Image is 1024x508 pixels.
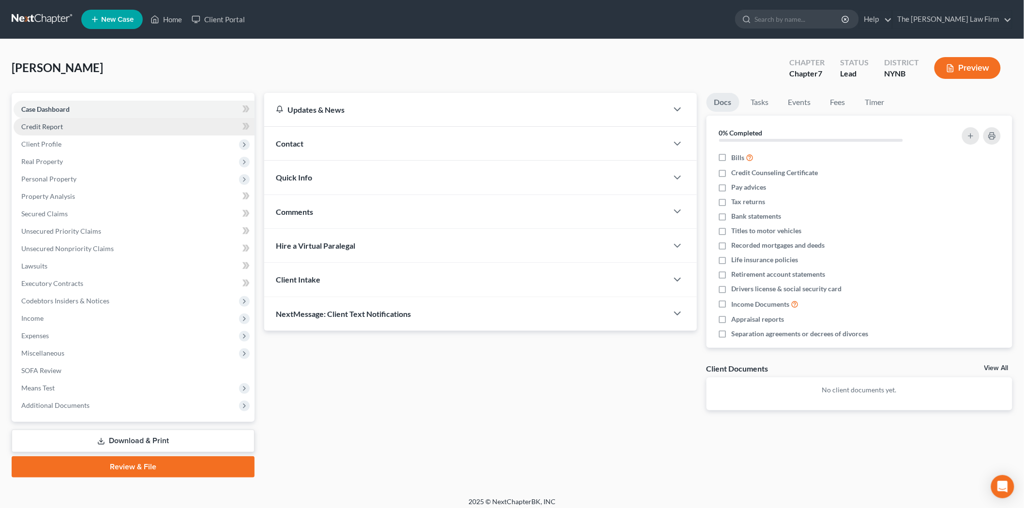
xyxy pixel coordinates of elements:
[101,16,134,23] span: New Case
[893,11,1012,28] a: The [PERSON_NAME] Law Firm
[187,11,250,28] a: Client Portal
[21,366,61,374] span: SOFA Review
[21,279,83,287] span: Executory Contracts
[732,314,784,324] span: Appraisal reports
[859,11,892,28] a: Help
[14,205,255,223] a: Secured Claims
[732,240,825,250] span: Recorded mortgages and deeds
[14,275,255,292] a: Executory Contracts
[732,299,790,309] span: Income Documents
[276,275,320,284] span: Client Intake
[12,60,103,75] span: [PERSON_NAME]
[21,401,90,409] span: Additional Documents
[789,68,825,79] div: Chapter
[743,93,777,112] a: Tasks
[14,188,255,205] a: Property Analysis
[732,226,802,236] span: Titles to motor vehicles
[276,207,313,216] span: Comments
[276,241,355,250] span: Hire a Virtual Paralegal
[21,105,70,113] span: Case Dashboard
[991,475,1014,498] div: Open Intercom Messenger
[732,153,745,163] span: Bills
[732,255,798,265] span: Life insurance policies
[732,211,782,221] span: Bank statements
[14,118,255,135] a: Credit Report
[823,93,854,112] a: Fees
[21,227,101,235] span: Unsecured Priority Claims
[21,349,64,357] span: Miscellaneous
[21,244,114,253] span: Unsecured Nonpriority Claims
[14,223,255,240] a: Unsecured Priority Claims
[12,456,255,478] a: Review & File
[732,329,869,339] span: Separation agreements or decrees of divorces
[14,101,255,118] a: Case Dashboard
[754,10,843,28] input: Search by name...
[840,68,869,79] div: Lead
[884,68,919,79] div: NYNB
[21,140,61,148] span: Client Profile
[14,257,255,275] a: Lawsuits
[21,297,109,305] span: Codebtors Insiders & Notices
[12,430,255,452] a: Download & Print
[732,168,818,178] span: Credit Counseling Certificate
[21,209,68,218] span: Secured Claims
[21,122,63,131] span: Credit Report
[984,365,1009,372] a: View All
[21,192,75,200] span: Property Analysis
[21,314,44,322] span: Income
[21,262,47,270] span: Lawsuits
[818,69,822,78] span: 7
[714,385,1005,395] p: No client documents yet.
[934,57,1001,79] button: Preview
[719,129,763,137] strong: 0% Completed
[276,139,303,148] span: Contact
[21,331,49,340] span: Expenses
[732,269,826,279] span: Retirement account statements
[21,384,55,392] span: Means Test
[276,173,312,182] span: Quick Info
[732,284,842,294] span: Drivers license & social security card
[276,309,411,318] span: NextMessage: Client Text Notifications
[21,157,63,165] span: Real Property
[732,197,766,207] span: Tax returns
[14,362,255,379] a: SOFA Review
[707,363,768,374] div: Client Documents
[858,93,892,112] a: Timer
[707,93,739,112] a: Docs
[840,57,869,68] div: Status
[732,182,767,192] span: Pay advices
[14,240,255,257] a: Unsecured Nonpriority Claims
[789,57,825,68] div: Chapter
[884,57,919,68] div: District
[146,11,187,28] a: Home
[276,105,656,115] div: Updates & News
[21,175,76,183] span: Personal Property
[781,93,819,112] a: Events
